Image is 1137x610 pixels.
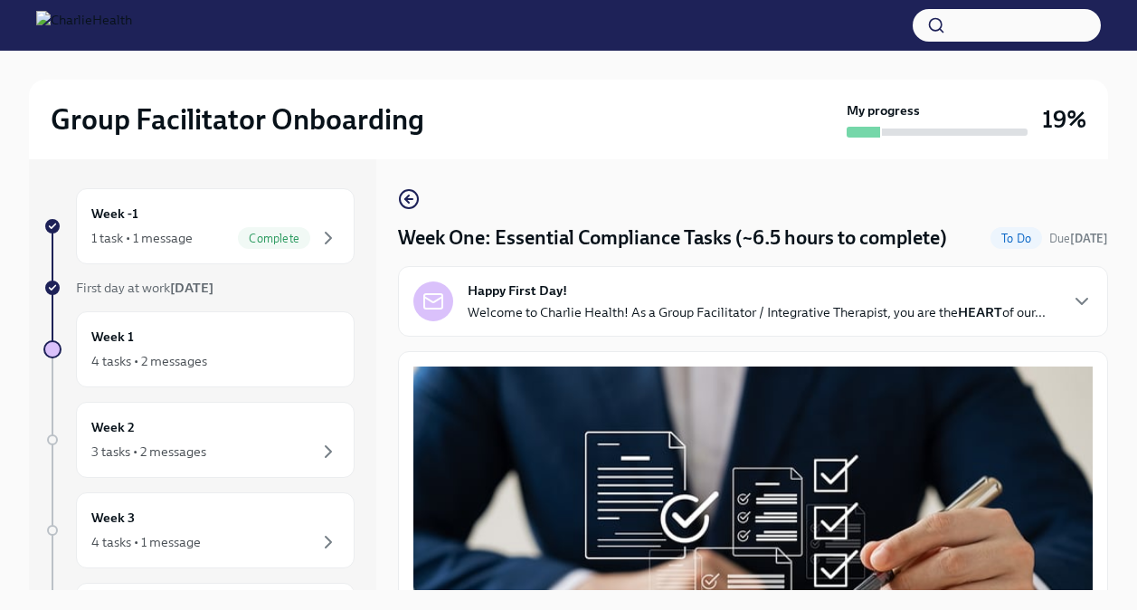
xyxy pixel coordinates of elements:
[76,280,213,296] span: First day at work
[1049,232,1108,245] span: Due
[91,352,207,370] div: 4 tasks • 2 messages
[1049,230,1108,247] span: August 25th, 2025 09:00
[1070,232,1108,245] strong: [DATE]
[91,327,134,347] h6: Week 1
[91,229,193,247] div: 1 task • 1 message
[43,402,355,478] a: Week 23 tasks • 2 messages
[91,508,135,528] h6: Week 3
[91,204,138,224] h6: Week -1
[1042,103,1086,136] h3: 19%
[238,232,310,245] span: Complete
[51,101,424,138] h2: Group Facilitator Onboarding
[170,280,213,296] strong: [DATE]
[36,11,132,40] img: CharlieHealth
[91,417,135,437] h6: Week 2
[43,188,355,264] a: Week -11 task • 1 messageComplete
[43,492,355,568] a: Week 34 tasks • 1 message
[398,224,947,252] h4: Week One: Essential Compliance Tasks (~6.5 hours to complete)
[958,304,1002,320] strong: HEART
[91,533,201,551] div: 4 tasks • 1 message
[468,281,567,300] strong: Happy First Day!
[847,101,920,119] strong: My progress
[43,279,355,297] a: First day at work[DATE]
[43,311,355,387] a: Week 14 tasks • 2 messages
[468,303,1046,321] p: Welcome to Charlie Health! As a Group Facilitator / Integrative Therapist, you are the of our...
[990,232,1042,245] span: To Do
[91,443,206,461] div: 3 tasks • 2 messages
